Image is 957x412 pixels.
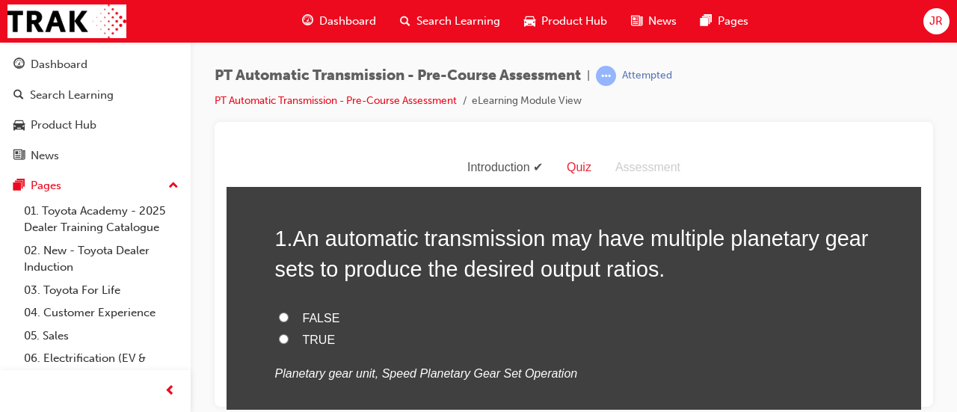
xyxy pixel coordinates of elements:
[229,8,328,30] div: Introduction
[168,176,179,196] span: up-icon
[388,6,512,37] a: search-iconSearch Learning
[18,239,185,279] a: 02. New - Toyota Dealer Induction
[13,150,25,163] span: news-icon
[49,75,647,135] h2: 1 .
[6,48,185,172] button: DashboardSearch LearningProduct HubNews
[512,6,619,37] a: car-iconProduct Hub
[472,93,582,110] li: eLearning Module View
[7,4,126,38] img: Trak
[689,6,760,37] a: pages-iconPages
[541,13,607,30] span: Product Hub
[319,13,376,30] span: Dashboard
[416,13,500,30] span: Search Learning
[49,218,351,231] em: Planetary gear unit, Speed Planetary Gear Set Operation
[215,94,457,107] a: PT Automatic Transmission - Pre-Course Assessment
[6,172,185,200] button: Pages
[6,51,185,79] a: Dashboard
[49,78,642,132] span: An automatic transmission may have multiple planetary gear sets to produce the desired output rat...
[18,301,185,325] a: 04. Customer Experience
[631,12,642,31] span: news-icon
[290,6,388,37] a: guage-iconDashboard
[31,177,61,194] div: Pages
[18,279,185,302] a: 03. Toyota For Life
[31,147,59,165] div: News
[52,164,62,173] input: FALSE
[30,87,114,104] div: Search Learning
[302,12,313,31] span: guage-icon
[377,8,466,30] div: Assessment
[18,325,185,348] a: 05. Sales
[13,89,24,102] span: search-icon
[13,119,25,132] span: car-icon
[718,13,748,30] span: Pages
[164,382,176,401] span: prev-icon
[6,111,185,139] a: Product Hub
[6,82,185,109] a: Search Learning
[6,142,185,170] a: News
[596,66,616,86] span: learningRecordVerb_ATTEMPT-icon
[18,200,185,239] a: 01. Toyota Academy - 2025 Dealer Training Catalogue
[13,179,25,193] span: pages-icon
[622,69,672,83] div: Attempted
[648,13,677,30] span: News
[619,6,689,37] a: news-iconNews
[52,185,62,195] input: TRUE
[18,347,185,387] a: 06. Electrification (EV & Hybrid)
[328,8,377,30] div: Quiz
[31,56,87,73] div: Dashboard
[76,185,109,197] span: TRUE
[701,12,712,31] span: pages-icon
[31,117,96,134] div: Product Hub
[215,67,581,84] span: PT Automatic Transmission - Pre-Course Assessment
[13,58,25,72] span: guage-icon
[587,67,590,84] span: |
[923,8,950,34] button: JR
[76,163,114,176] span: FALSE
[929,13,943,30] span: JR
[400,12,410,31] span: search-icon
[524,12,535,31] span: car-icon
